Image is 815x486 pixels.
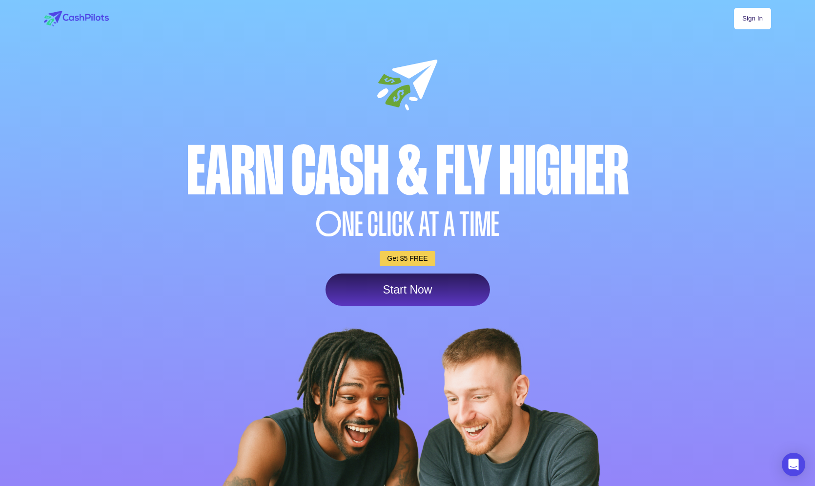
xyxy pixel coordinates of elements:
div: Open Intercom Messenger [782,453,805,476]
div: Earn Cash & Fly higher [41,137,774,205]
a: Sign In [734,8,771,29]
a: Start Now [326,274,490,306]
div: NE CLICK AT A TIME [41,208,774,241]
img: logo [44,11,109,26]
span: O [316,208,342,241]
a: Get $5 FREE [380,251,435,266]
